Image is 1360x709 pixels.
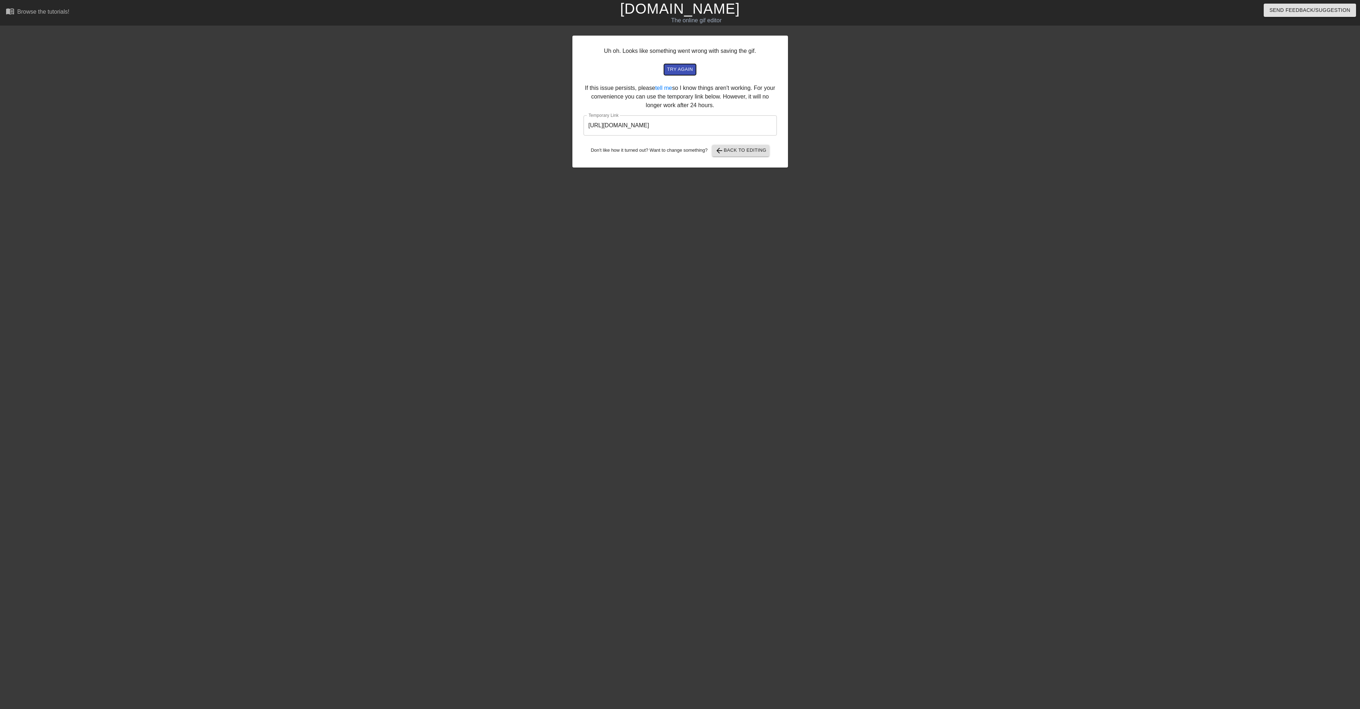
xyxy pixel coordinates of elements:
button: Back to Editing [712,145,769,156]
button: Send Feedback/Suggestion [1264,4,1356,17]
div: Uh oh. Looks like something went wrong with saving the gif. If this issue persists, please so I k... [572,36,788,168]
button: try again [664,64,696,75]
span: Back to Editing [715,146,766,155]
a: Browse the tutorials! [6,7,69,18]
div: The online gif editor [457,16,936,25]
span: arrow_back [715,146,724,155]
a: tell me [655,85,672,91]
div: Browse the tutorials! [17,9,69,15]
span: try again [667,65,693,74]
a: [DOMAIN_NAME] [620,1,740,17]
div: Don't like how it turned out? Want to change something? [584,145,777,156]
span: menu_book [6,7,14,15]
span: Send Feedback/Suggestion [1269,6,1350,15]
input: bare [584,115,777,136]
